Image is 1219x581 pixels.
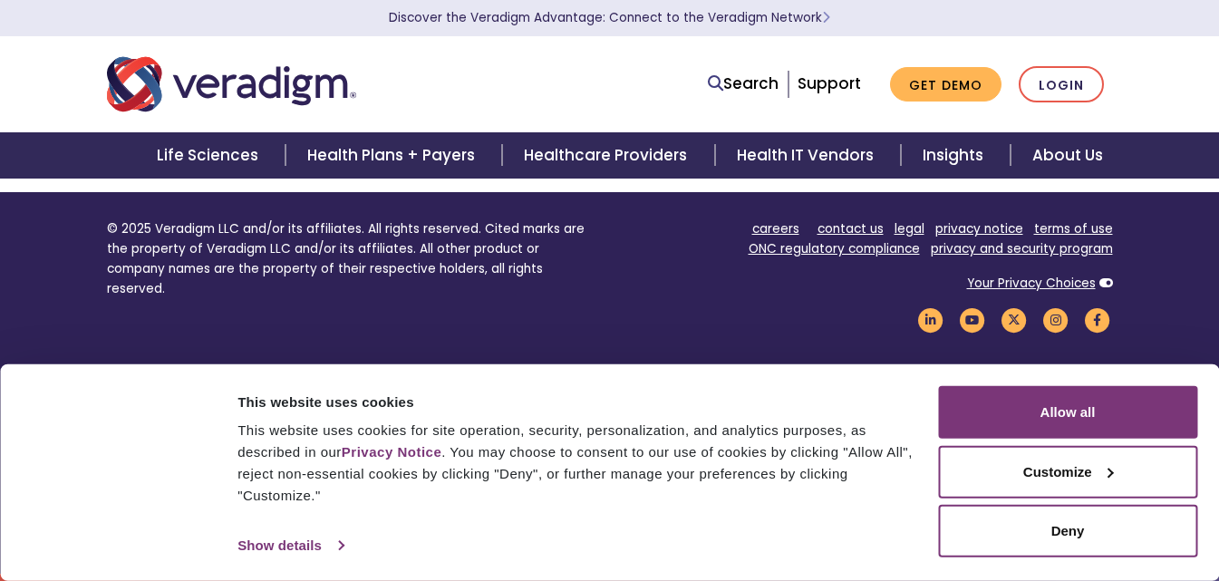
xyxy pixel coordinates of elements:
a: Discover the Veradigm Advantage: Connect to the Veradigm NetworkLearn More [389,9,830,26]
a: ONC regulatory compliance [749,240,920,257]
a: contact us [818,220,884,237]
div: This website uses cookies [237,391,917,412]
a: legal [895,220,924,237]
a: Veradigm Instagram Link [1040,311,1071,328]
span: Learn More [822,9,830,26]
button: Customize [938,445,1197,498]
a: Support [798,73,861,94]
a: Health IT Vendors [715,132,901,179]
a: Veradigm Twitter Link [999,311,1030,328]
a: Your Privacy Choices [967,275,1096,292]
div: This website uses cookies for site operation, security, personalization, and analytics purposes, ... [237,420,917,507]
a: Login [1019,66,1104,103]
a: About Us [1011,132,1125,179]
a: Veradigm LinkedIn Link [915,311,946,328]
img: Veradigm logo [107,54,356,114]
a: privacy and security program [931,240,1113,257]
a: terms of use [1034,220,1113,237]
a: Life Sciences [135,132,285,179]
a: Healthcare Providers [502,132,714,179]
p: © 2025 Veradigm LLC and/or its affiliates. All rights reserved. Cited marks are the property of V... [107,219,596,298]
button: Allow all [938,386,1197,439]
a: Show details [237,532,343,559]
a: careers [752,220,799,237]
a: privacy notice [935,220,1023,237]
a: Get Demo [890,67,1001,102]
a: Veradigm Facebook Link [1082,311,1113,328]
a: Privacy Notice [342,444,441,460]
button: Deny [938,505,1197,557]
a: Health Plans + Payers [285,132,502,179]
a: Veradigm YouTube Link [957,311,988,328]
a: Insights [901,132,1011,179]
a: Search [708,72,779,96]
